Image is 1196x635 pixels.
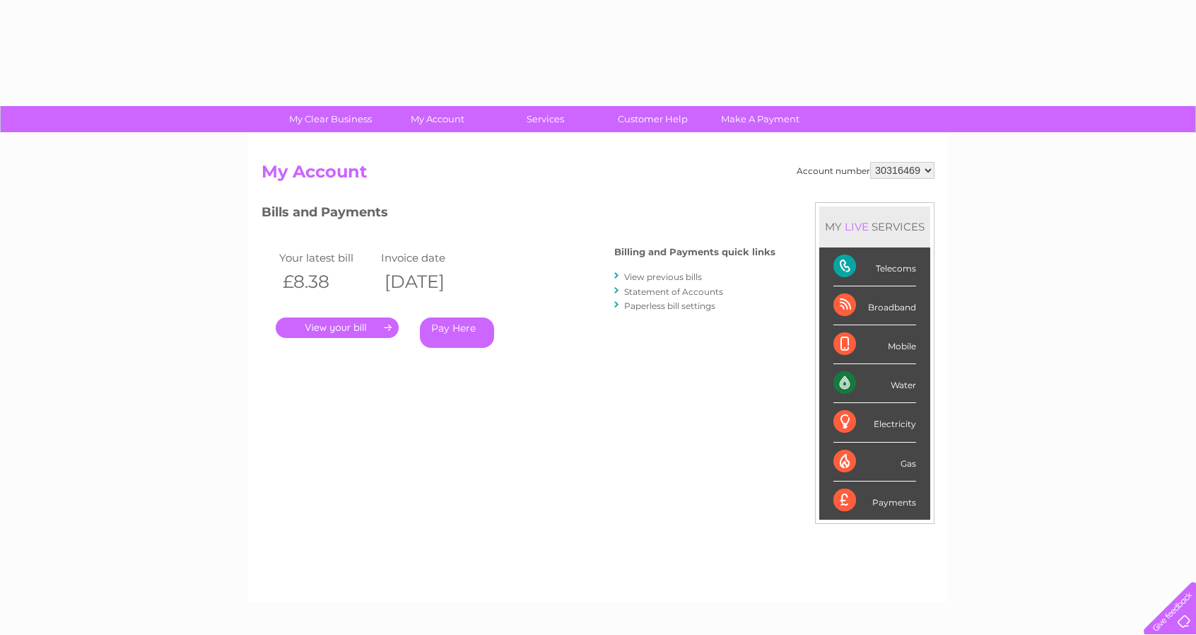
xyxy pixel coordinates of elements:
div: Water [833,364,916,403]
div: Payments [833,482,916,520]
div: LIVE [842,220,872,233]
a: Services [487,106,604,132]
td: Invoice date [377,248,479,267]
div: Gas [833,443,916,482]
td: Your latest bill [276,248,377,267]
a: . [276,317,399,338]
div: Electricity [833,403,916,442]
div: MY SERVICES [819,206,930,247]
a: My Account [380,106,496,132]
h3: Bills and Payments [262,202,775,227]
a: Paperless bill settings [624,301,715,311]
a: Make A Payment [702,106,819,132]
div: Account number [797,162,934,179]
div: Broadband [833,286,916,325]
th: [DATE] [377,267,479,296]
a: Pay Here [420,317,494,348]
div: Mobile [833,325,916,364]
th: £8.38 [276,267,377,296]
a: My Clear Business [272,106,389,132]
a: Customer Help [594,106,711,132]
div: Telecoms [833,247,916,286]
a: View previous bills [624,272,702,282]
h2: My Account [262,162,934,189]
a: Statement of Accounts [624,286,723,297]
h4: Billing and Payments quick links [614,247,775,257]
